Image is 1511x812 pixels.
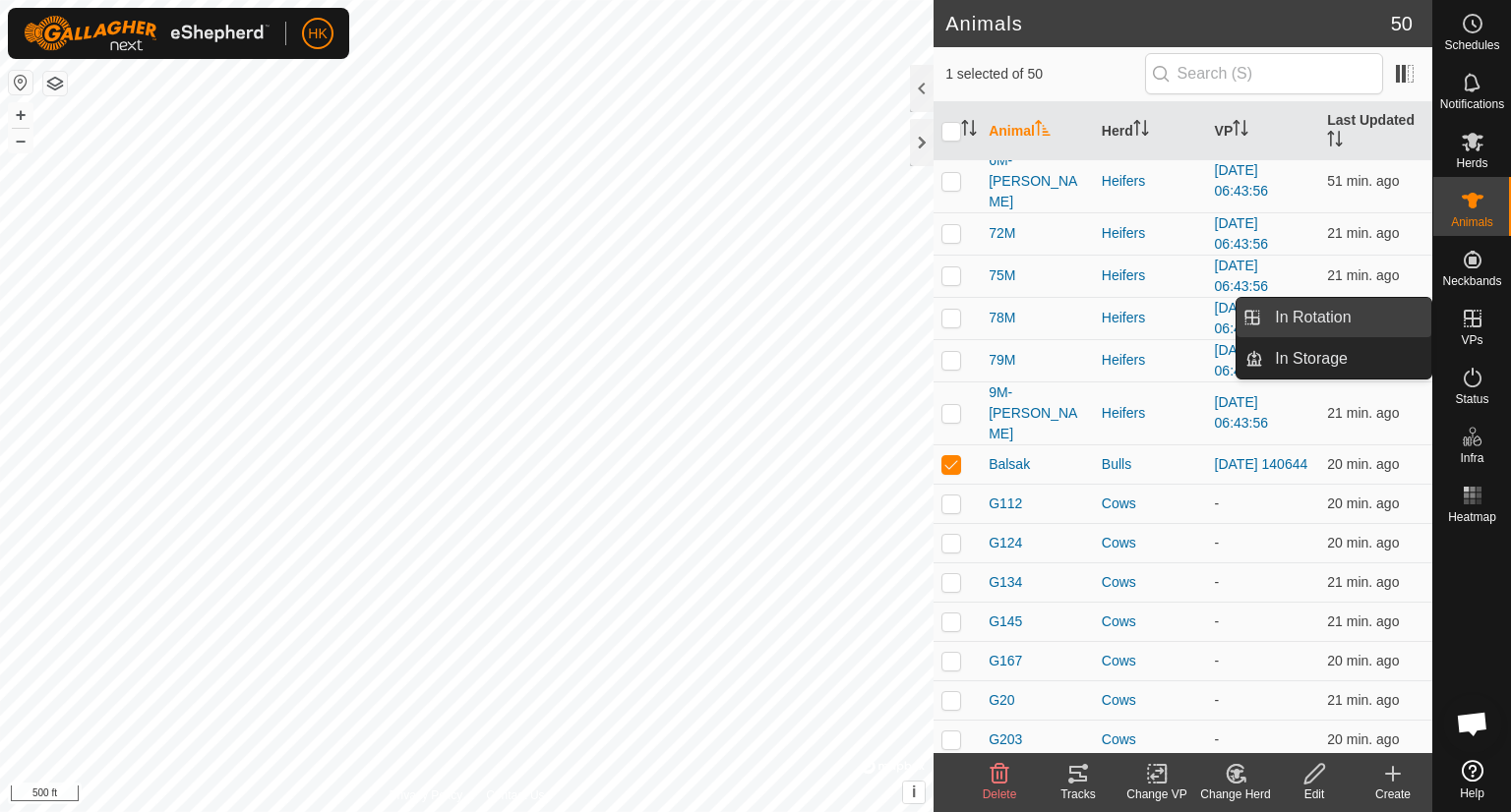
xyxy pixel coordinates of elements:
[1263,298,1431,337] a: In Rotation
[1215,258,1269,294] a: [DATE] 06:43:56
[1327,535,1399,551] span: Oct 5, 2025, 7:33 AM
[308,24,327,44] span: HK
[1327,134,1343,149] p-sorticon: Activate to sort
[989,265,1015,286] span: 75M
[1456,157,1487,169] span: Herds
[989,454,1030,475] span: Balsak
[1444,39,1499,51] span: Schedules
[1215,162,1269,199] a: [DATE] 06:43:56
[1102,611,1199,632] div: Cows
[1102,454,1199,475] div: Bulls
[1102,171,1199,192] div: Heifers
[1215,653,1220,668] app-display-virtual-paddock-transition: -
[1102,729,1199,750] div: Cows
[1327,225,1399,241] span: Oct 5, 2025, 7:32 AM
[989,150,1086,212] span: 6M-[PERSON_NAME]
[1215,574,1220,590] app-display-virtual-paddock-transition: -
[1215,692,1220,708] app-display-virtual-paddock-transition: -
[1102,403,1199,424] div: Heifers
[1327,267,1399,283] span: Oct 5, 2025, 7:32 AM
[1460,787,1484,799] span: Help
[1275,785,1354,803] div: Edit
[1237,339,1431,378] li: In Storage
[1215,495,1220,511] app-display-virtual-paddock-transition: -
[1327,173,1399,189] span: Oct 5, 2025, 7:02 AM
[1327,495,1399,511] span: Oct 5, 2025, 7:32 AM
[1094,102,1207,161] th: Herd
[1327,574,1399,590] span: Oct 5, 2025, 7:32 AM
[1102,308,1199,328] div: Heifers
[1102,651,1199,671] div: Cows
[1433,752,1511,807] a: Help
[9,71,32,94] button: Reset Map
[43,72,67,95] button: Map Layers
[1102,690,1199,711] div: Cows
[1275,347,1348,371] span: In Storage
[1448,511,1496,523] span: Heatmap
[1035,123,1051,139] p-sorticon: Activate to sort
[1275,306,1351,329] span: In Rotation
[1327,731,1399,747] span: Oct 5, 2025, 7:32 AM
[1263,339,1431,378] a: In Storage
[1102,350,1199,371] div: Heifers
[9,103,32,127] button: +
[1443,694,1502,753] div: Open chat
[983,787,1017,801] span: Delete
[1039,785,1118,803] div: Tracks
[1327,692,1399,708] span: Oct 5, 2025, 7:32 AM
[981,102,1094,161] th: Animal
[1215,342,1269,378] a: [DATE] 06:43:56
[1237,298,1431,337] li: In Rotation
[9,129,32,152] button: –
[961,123,977,139] p-sorticon: Activate to sort
[1354,785,1432,803] div: Create
[989,611,1022,632] span: G145
[1461,334,1482,346] span: VPs
[1196,785,1275,803] div: Change Herd
[1207,102,1320,161] th: VP
[989,350,1015,371] span: 79M
[1215,215,1269,252] a: [DATE] 06:43:56
[989,651,1022,671] span: G167
[1327,613,1399,629] span: Oct 5, 2025, 7:32 AM
[24,16,270,51] img: Gallagher Logo
[989,729,1022,750] span: G203
[989,308,1015,328] span: 78M
[1102,493,1199,514] div: Cows
[1215,394,1269,431] a: [DATE] 06:43:56
[1145,53,1383,94] input: Search (S)
[1327,653,1399,668] span: Oct 5, 2025, 7:32 AM
[945,64,1144,85] span: 1 selected of 50
[1133,123,1149,139] p-sorticon: Activate to sort
[1118,785,1196,803] div: Change VP
[1233,123,1248,139] p-sorticon: Activate to sort
[989,533,1022,553] span: G124
[945,12,1391,35] h2: Animals
[1102,223,1199,244] div: Heifers
[1391,9,1413,38] span: 50
[989,493,1022,514] span: G112
[1455,393,1488,405] span: Status
[1215,613,1220,629] app-display-virtual-paddock-transition: -
[1102,572,1199,593] div: Cows
[1327,405,1399,421] span: Oct 5, 2025, 7:32 AM
[989,690,1014,711] span: G20
[1102,533,1199,553] div: Cows
[1215,535,1220,551] app-display-virtual-paddock-transition: -
[903,782,925,803] button: i
[1102,265,1199,286] div: Heifers
[1319,102,1432,161] th: Last Updated
[1215,731,1220,747] app-display-virtual-paddock-transition: -
[1327,456,1399,472] span: Oct 5, 2025, 7:33 AM
[989,223,1015,244] span: 72M
[989,382,1086,444] span: 9M-[PERSON_NAME]
[486,786,544,804] a: Contact Us
[1215,300,1269,336] a: [DATE] 06:43:56
[1215,456,1308,472] a: [DATE] 140644
[1440,98,1504,110] span: Notifications
[1460,452,1483,464] span: Infra
[1442,275,1501,287] span: Neckbands
[390,786,463,804] a: Privacy Policy
[989,572,1022,593] span: G134
[912,783,916,800] span: i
